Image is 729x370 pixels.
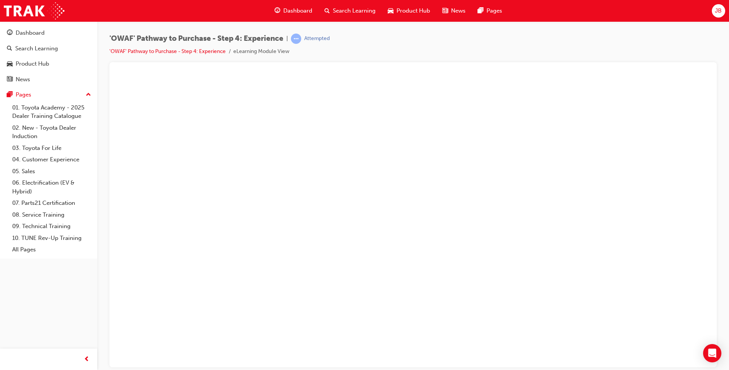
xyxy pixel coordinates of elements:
[3,24,94,88] button: DashboardSearch LearningProduct HubNews
[109,48,226,55] a: 'OWAF' Pathway to Purchase - Step 4: Experience
[9,209,94,221] a: 08. Service Training
[9,220,94,232] a: 09. Technical Training
[9,166,94,177] a: 05. Sales
[712,4,725,18] button: JB
[9,197,94,209] a: 07. Parts21 Certification
[397,6,430,15] span: Product Hub
[7,30,13,37] span: guage-icon
[472,3,508,19] a: pages-iconPages
[291,34,301,44] span: learningRecordVerb_ATTEMPT-icon
[16,75,30,84] div: News
[318,3,382,19] a: search-iconSearch Learning
[324,6,330,16] span: search-icon
[7,92,13,98] span: pages-icon
[9,244,94,256] a: All Pages
[275,6,280,16] span: guage-icon
[304,35,330,42] div: Attempted
[286,34,288,43] span: |
[109,34,283,43] span: 'OWAF' Pathway to Purchase - Step 4: Experience
[3,88,94,102] button: Pages
[15,44,58,53] div: Search Learning
[715,6,722,15] span: JB
[283,6,312,15] span: Dashboard
[16,90,31,99] div: Pages
[333,6,376,15] span: Search Learning
[268,3,318,19] a: guage-iconDashboard
[9,154,94,166] a: 04. Customer Experience
[388,6,393,16] span: car-icon
[382,3,436,19] a: car-iconProduct Hub
[3,42,94,56] a: Search Learning
[3,26,94,40] a: Dashboard
[16,29,45,37] div: Dashboard
[9,102,94,122] a: 01. Toyota Academy - 2025 Dealer Training Catalogue
[233,47,289,56] li: eLearning Module View
[3,57,94,71] a: Product Hub
[86,90,91,100] span: up-icon
[16,60,49,68] div: Product Hub
[9,142,94,154] a: 03. Toyota For Life
[451,6,466,15] span: News
[9,122,94,142] a: 02. New - Toyota Dealer Induction
[3,72,94,87] a: News
[487,6,502,15] span: Pages
[436,3,472,19] a: news-iconNews
[9,232,94,244] a: 10. TUNE Rev-Up Training
[442,6,448,16] span: news-icon
[478,6,483,16] span: pages-icon
[7,61,13,68] span: car-icon
[4,2,64,19] img: Trak
[7,76,13,83] span: news-icon
[7,45,12,52] span: search-icon
[84,355,90,364] span: prev-icon
[9,177,94,197] a: 06. Electrification (EV & Hybrid)
[703,344,721,362] div: Open Intercom Messenger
